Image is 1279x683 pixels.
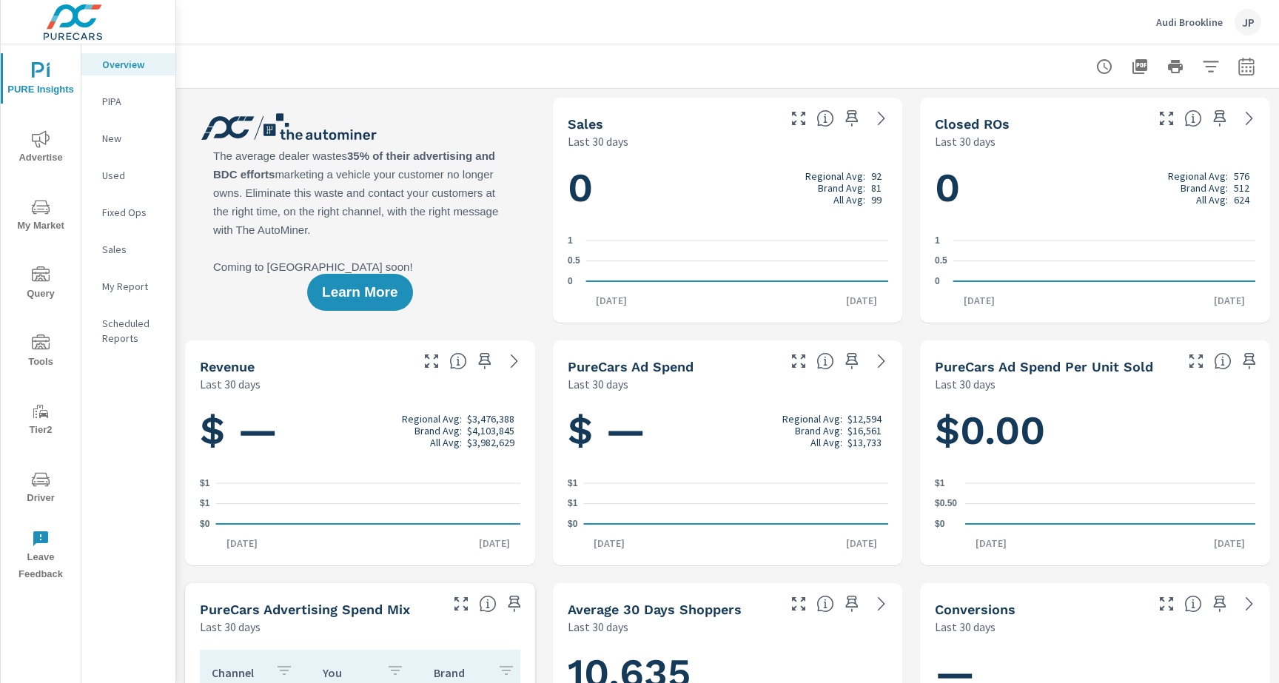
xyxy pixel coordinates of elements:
[816,595,834,613] span: A rolling 30 day total of daily Shoppers on the dealership website, averaged over the selected da...
[1238,592,1261,616] a: See more details in report
[430,437,462,448] p: All Avg:
[568,256,580,266] text: 0.5
[473,349,497,373] span: Save this to your personalized report
[953,293,1005,308] p: [DATE]
[935,132,996,150] p: Last 30 days
[212,665,263,680] p: Channel
[840,107,864,130] span: Save this to your personalized report
[469,536,520,551] p: [DATE]
[5,266,76,303] span: Query
[1235,9,1261,36] div: JP
[787,592,810,616] button: Make Fullscreen
[1125,52,1155,81] button: "Export Report to PDF"
[1204,536,1255,551] p: [DATE]
[810,437,842,448] p: All Avg:
[402,413,462,425] p: Regional Avg:
[935,375,996,393] p: Last 30 days
[816,352,834,370] span: Total cost of media for all PureCars channels for the selected dealership group over the selected...
[1168,170,1228,182] p: Regional Avg:
[568,116,603,132] h5: Sales
[1155,592,1178,616] button: Make Fullscreen
[935,359,1153,374] h5: PureCars Ad Spend Per Unit Sold
[836,293,887,308] p: [DATE]
[5,130,76,166] span: Advertise
[467,425,514,437] p: $4,103,845
[200,499,210,509] text: $1
[568,132,628,150] p: Last 30 days
[787,107,810,130] button: Make Fullscreen
[102,94,164,109] p: PIPA
[935,116,1010,132] h5: Closed ROs
[322,286,397,299] span: Learn More
[503,592,526,616] span: Save this to your personalized report
[871,194,882,206] p: 99
[81,201,175,223] div: Fixed Ops
[935,478,945,488] text: $1
[871,170,882,182] p: 92
[1234,170,1249,182] p: 576
[81,275,175,297] div: My Report
[568,375,628,393] p: Last 30 days
[787,349,810,373] button: Make Fullscreen
[840,592,864,616] span: Save this to your personalized report
[935,519,945,529] text: $0
[216,536,268,551] p: [DATE]
[479,595,497,613] span: This table looks at how you compare to the amount of budget you spend per channel as opposed to y...
[102,168,164,183] p: Used
[847,437,882,448] p: $13,733
[1234,194,1249,206] p: 624
[870,349,893,373] a: See more details in report
[1232,52,1261,81] button: Select Date Range
[200,375,261,393] p: Last 30 days
[935,235,940,246] text: 1
[1204,293,1255,308] p: [DATE]
[871,182,882,194] p: 81
[200,602,410,617] h5: PureCars Advertising Spend Mix
[81,90,175,112] div: PIPA
[568,163,888,213] h1: 0
[81,127,175,149] div: New
[965,536,1017,551] p: [DATE]
[200,478,210,488] text: $1
[847,413,882,425] p: $12,594
[568,406,888,456] h1: $ —
[414,425,462,437] p: Brand Avg:
[568,499,578,509] text: $1
[935,163,1255,213] h1: 0
[1238,349,1261,373] span: Save this to your personalized report
[1156,16,1223,29] p: Audi Brookline
[323,665,375,680] p: You
[5,471,76,507] span: Driver
[818,182,865,194] p: Brand Avg:
[1234,182,1249,194] p: 512
[1,44,81,589] div: nav menu
[467,437,514,448] p: $3,982,629
[420,349,443,373] button: Make Fullscreen
[449,352,467,370] span: Total sales revenue over the selected date range. [Source: This data is sourced from the dealer’s...
[449,592,473,616] button: Make Fullscreen
[935,499,957,509] text: $0.50
[307,274,412,311] button: Learn More
[568,618,628,636] p: Last 30 days
[1184,110,1202,127] span: Number of Repair Orders Closed by the selected dealership group over the selected time range. [So...
[568,359,694,374] h5: PureCars Ad Spend
[1208,107,1232,130] span: Save this to your personalized report
[782,413,842,425] p: Regional Avg:
[935,406,1255,456] h1: $0.00
[568,519,578,529] text: $0
[81,238,175,260] div: Sales
[467,413,514,425] p: $3,476,388
[200,359,255,374] h5: Revenue
[102,279,164,294] p: My Report
[585,293,637,308] p: [DATE]
[434,665,486,680] p: Brand
[81,164,175,186] div: Used
[102,57,164,72] p: Overview
[935,276,940,286] text: 0
[102,131,164,146] p: New
[583,536,635,551] p: [DATE]
[836,536,887,551] p: [DATE]
[847,425,882,437] p: $16,561
[81,312,175,349] div: Scheduled Reports
[935,618,996,636] p: Last 30 days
